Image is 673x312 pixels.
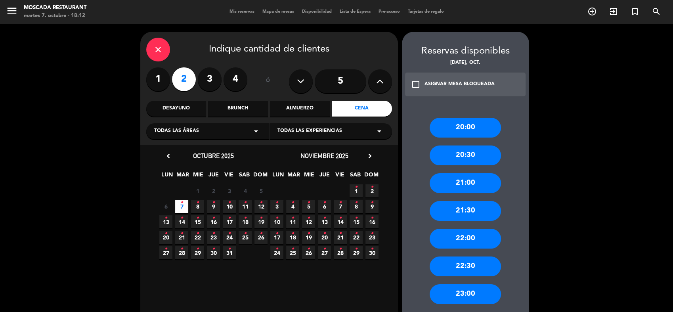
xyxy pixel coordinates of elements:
div: martes 7. octubre - 18:12 [24,12,86,20]
i: • [291,196,294,209]
i: • [228,227,231,240]
span: 4 [286,200,299,213]
span: 31 [223,246,236,259]
span: MAR [287,170,300,183]
span: Mapa de mesas [258,10,298,14]
div: 21:00 [430,173,501,193]
div: Almuerzo [270,101,330,117]
span: SAB [349,170,362,183]
span: 19 [254,215,268,228]
i: • [355,181,358,193]
i: • [355,243,358,255]
span: LUN [161,170,174,183]
span: 1 [350,184,363,197]
span: 10 [223,200,236,213]
i: menu [6,5,18,17]
span: 9 [365,200,379,213]
i: • [164,212,167,224]
span: MAR [176,170,189,183]
span: 17 [270,231,283,244]
i: • [339,196,342,209]
i: • [275,212,278,224]
i: • [164,243,167,255]
span: 6 [318,200,331,213]
i: • [307,212,310,224]
div: Indique cantidad de clientes [146,38,392,61]
span: MIE [302,170,315,183]
span: 18 [239,215,252,228]
i: • [180,227,183,240]
span: 7 [334,200,347,213]
i: • [371,181,373,193]
span: noviembre 2025 [300,152,348,160]
div: Moscada Restaurant [24,4,86,12]
span: 21 [175,231,188,244]
label: 2 [172,67,196,91]
span: 12 [254,200,268,213]
div: [DATE], oct. [402,59,529,67]
span: 30 [207,246,220,259]
i: arrow_drop_down [375,126,384,136]
span: VIE [222,170,235,183]
span: 25 [286,246,299,259]
span: 20 [318,231,331,244]
span: Todas las experiencias [277,127,342,135]
i: chevron_left [164,152,172,160]
i: • [212,212,215,224]
span: 12 [302,215,315,228]
i: • [275,196,278,209]
i: • [291,212,294,224]
i: • [244,227,247,240]
i: • [339,212,342,224]
i: • [164,227,167,240]
i: arrow_drop_down [251,126,261,136]
span: 13 [318,215,331,228]
span: 16 [207,215,220,228]
i: • [339,227,342,240]
i: • [323,227,326,240]
span: 27 [159,246,172,259]
i: • [260,196,262,209]
i: • [323,243,326,255]
div: Reservas disponibles [402,44,529,59]
span: 22 [191,231,204,244]
span: 6 [159,200,172,213]
i: • [371,227,373,240]
div: 23:00 [430,284,501,304]
div: ASIGNAR MESA BLOQUEADA [424,80,495,88]
i: search [652,7,661,16]
span: 15 [350,215,363,228]
div: 20:30 [430,145,501,165]
i: • [212,243,215,255]
label: 1 [146,67,170,91]
span: 26 [254,231,268,244]
span: 27 [318,246,331,259]
i: close [153,45,163,54]
div: Cena [332,101,392,117]
label: 4 [224,67,247,91]
span: 24 [270,246,283,259]
i: add_circle_outline [587,7,597,16]
i: • [371,196,373,209]
span: 24 [223,231,236,244]
span: 8 [191,200,204,213]
span: 7 [175,200,188,213]
i: • [196,227,199,240]
i: • [307,196,310,209]
i: • [180,212,183,224]
i: • [323,196,326,209]
i: exit_to_app [609,7,618,16]
i: • [371,243,373,255]
span: 13 [159,215,172,228]
span: 20 [159,231,172,244]
span: 28 [175,246,188,259]
span: 28 [334,246,347,259]
span: 14 [175,215,188,228]
span: MIE [191,170,205,183]
i: • [291,227,294,240]
i: • [196,212,199,224]
i: check_box_outline_blank [411,80,421,89]
span: 4 [239,184,252,197]
i: • [228,243,231,255]
span: 11 [239,200,252,213]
